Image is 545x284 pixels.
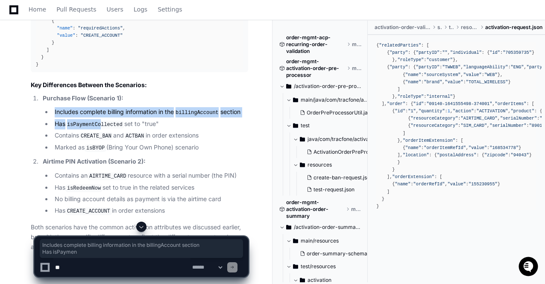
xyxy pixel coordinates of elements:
[460,123,487,128] span: "SIM_CARD"
[398,94,424,99] span: "roleType"
[52,194,248,204] li: No billing account details as payment is via the airtime card
[124,132,146,140] code: ACTBAN
[81,33,123,38] span: "CREATE_ACCOUNT"
[300,160,305,170] svg: Directory
[403,152,429,158] span: "location"
[301,122,310,129] span: test
[293,158,375,172] button: resources
[294,83,361,90] span: /activation-order-pre-processor/src
[296,107,370,119] button: OrderPreProcessorUtil.java
[43,94,123,102] strong: Purchase Flow (Scenario 1):
[511,152,529,158] span: "94043"
[469,145,487,150] span: "value"
[286,199,344,220] span: order-mgmt-activation-order-summary
[279,220,361,234] button: /activation-order-summary/src
[460,116,497,121] span: "AIRTIME_CARD"
[286,58,345,79] span: order-mgmt-activation-order-pre-processor
[145,66,155,76] button: Start new chat
[484,72,498,77] span: "WEB"
[52,143,248,153] li: Marked as (Bring Your Own Phone) scenario
[392,174,434,179] span: "orderExtension"
[375,24,431,31] span: activation-order-validation-tbv
[448,182,466,187] span: "value"
[477,108,508,114] span: "ACTIVATION"
[410,123,458,128] span: "resourceCategory"
[390,64,408,70] span: "party"
[279,79,361,93] button: /activation-order-pre-processor/src
[449,24,454,31] span: test
[286,81,291,91] svg: Directory
[419,108,445,114] span: "quantity"
[489,145,519,150] span: "168534778"
[300,134,305,144] svg: Directory
[314,174,373,181] span: create-ban-request.json
[134,7,147,12] span: Logs
[352,65,361,72] span: master
[489,50,500,55] span: "id"
[461,24,478,31] span: resources
[390,50,408,55] span: "party"
[57,33,75,38] span: "value"
[107,7,123,12] span: Users
[293,120,298,131] svg: Directory
[57,26,73,31] span: "name"
[9,64,24,79] img: 1736555170064-99ba0984-63c1-480f-8ee9-699278ef63ed
[314,186,355,193] span: test-request.json
[31,81,248,89] h4: Key Differences Between the Scenarios:
[426,101,492,106] span: "09140-1641555498-374001"
[484,152,508,158] span: "zipcode"
[489,123,526,128] span: "serialNumber"
[376,42,536,210] div: { : [ { : { : , : { : } }, : }, { : { : , : , : [ { : , : }, { : , : } ] }, : } ], : { : , : [ { ...
[405,145,421,150] span: "name"
[398,57,424,62] span: "roleType"
[85,90,103,96] span: Pylon
[52,183,248,193] li: Has set to true in the related services
[405,72,421,77] span: "name"
[395,182,410,187] span: "name"
[56,7,96,12] span: Pull Requests
[426,94,453,99] span: "internal"
[500,116,537,121] span: "serialNumber"
[293,95,298,105] svg: Directory
[123,26,125,31] span: ,
[511,108,534,114] span: "product"
[303,146,377,158] button: ActivationOrderPreProcessorServiceImplTest.java
[65,184,103,192] code: isRedeemNow
[450,50,482,55] span: "individual"
[42,242,240,255] span: Includes complete billing information in the billingAccount section Has isPaymen
[463,72,482,77] span: "value"
[424,72,460,77] span: "sourceSystem"
[293,132,375,146] button: java/com/tracfone/activation/order/pre/processor/service
[379,43,422,48] span: "relatedParties"
[413,101,424,106] span: "id"
[511,64,524,70] span: "ENG"
[437,152,476,158] span: "postalAddress"
[413,182,445,187] span: "orderRefId"
[485,24,542,31] span: activation-request.json
[448,108,450,114] span: 1
[75,33,78,38] span: :
[426,57,453,62] span: "customer"
[47,47,49,53] span: ]
[416,64,440,70] span: "partyID"
[301,97,368,103] span: main/java/com/tracfone/activation/order/pre/processor/util
[43,158,146,165] strong: Airtime PIN Activation (Scenario 2):
[303,184,373,196] button: test-request.json
[286,93,368,107] button: main/java/com/tracfone/activation/order/pre/processor/util
[73,26,75,31] span: :
[88,173,128,180] code: AIRTIME_CARD
[52,206,248,216] li: Has in order extensions
[408,108,416,114] span: "1"
[424,79,442,85] span: "brand"
[387,101,405,106] span: "order"
[424,145,466,150] span: "orderItemRefId"
[60,89,103,96] a: Powered byPylon
[52,18,54,23] span: {
[29,7,46,12] span: Home
[405,79,421,85] span: "name"
[52,107,248,117] li: Includes complete billing information in the section
[442,50,447,55] span: ""
[307,109,374,116] span: OrderPreProcessorUtil.java
[442,64,460,70] span: "TWWEB"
